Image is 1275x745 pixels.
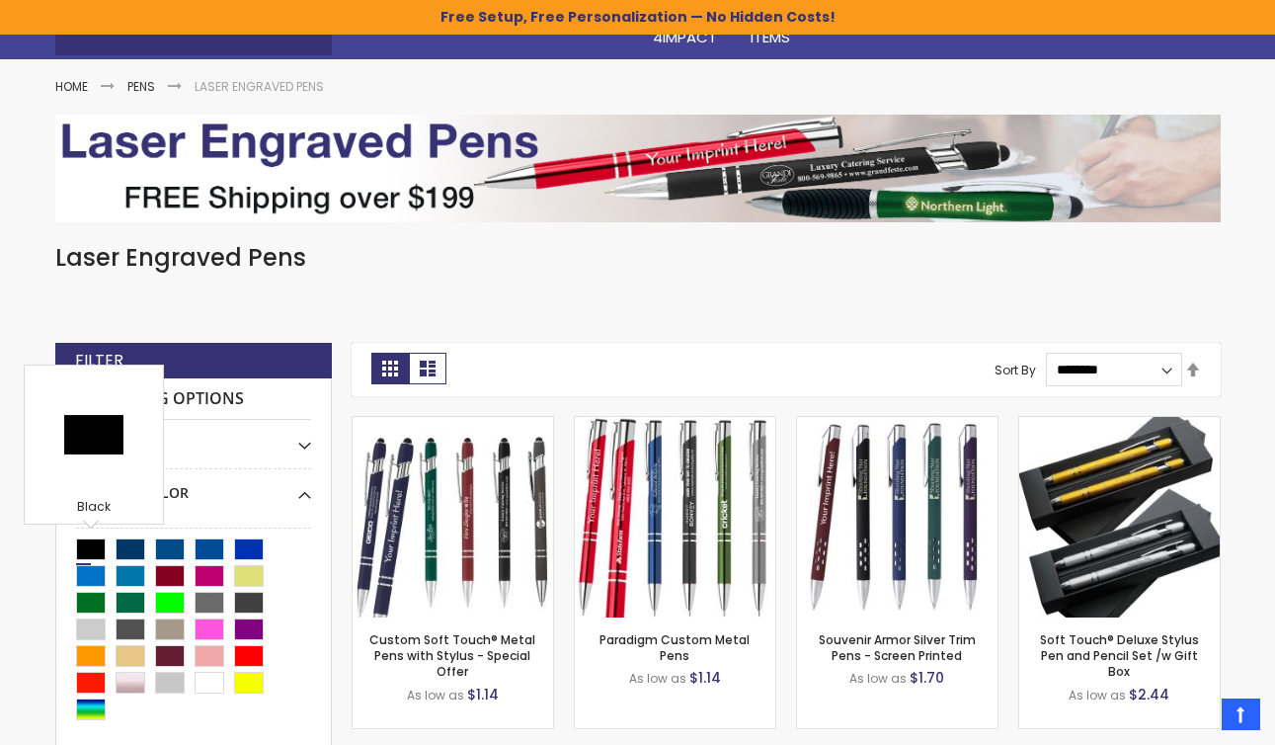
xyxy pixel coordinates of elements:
[797,416,997,433] a: Souvenur Armor Silver Trim Pens
[1019,417,1220,618] img: Soft Touch® Deluxe Stylus Pen and Pencil Set /w Gift Box
[76,378,311,421] strong: Shopping Options
[76,420,311,454] div: Category
[353,417,553,618] img: Custom Soft Touch® Metal Pens with Stylus - Special Offer
[55,115,1221,221] img: Laser Engraved Pens
[353,416,553,433] a: Custom Soft Touch® Metal Pens with Stylus - Special Offer
[995,361,1036,377] label: Sort By
[819,631,976,664] a: Souvenir Armor Silver Trim Pens - Screen Printed
[371,353,409,384] strong: Grid
[689,668,721,688] span: $1.14
[127,78,155,95] a: Pens
[30,499,158,519] div: Black
[629,670,686,687] span: As low as
[195,78,324,95] strong: Laser Engraved Pens
[75,350,123,372] strong: Filter
[1019,416,1220,433] a: Soft Touch® Deluxe Stylus Pen and Pencil Set /w Gift Box
[76,469,311,503] div: Select A Color
[575,416,775,433] a: Paradigm Plus Custom Metal Pens
[797,417,997,618] img: Souvenur Armor Silver Trim Pens
[369,631,535,680] a: Custom Soft Touch® Metal Pens with Stylus - Special Offer
[55,78,88,95] a: Home
[55,242,1221,274] h1: Laser Engraved Pens
[407,687,464,704] span: As low as
[575,417,775,618] img: Paradigm Plus Custom Metal Pens
[467,685,499,704] span: $1.14
[599,631,750,664] a: Paradigm Custom Metal Pens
